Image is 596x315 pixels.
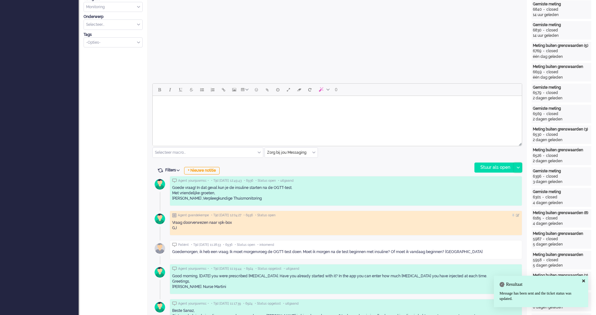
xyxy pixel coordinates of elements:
[533,305,590,310] div: 6 dagen geleden
[533,158,590,164] div: 2 dagen geleden
[546,90,558,96] div: closed
[546,257,558,263] div: closed
[84,37,143,48] div: Select Tags
[533,257,542,263] div: 5958
[533,28,541,33] div: 6830
[251,84,262,95] button: Emoticons
[542,69,546,75] div: -
[541,28,546,33] div: -
[533,147,590,153] div: Meting buiten grenswaarden
[184,167,220,174] div: + Nieuwe notitie
[244,267,253,271] span: • 6924
[546,236,558,242] div: closed
[152,176,168,192] img: avatar
[541,153,546,158] div: -
[533,54,590,59] div: één dag geleden
[218,84,229,95] button: Insert/edit link
[152,299,168,315] img: avatar
[542,7,546,12] div: -
[284,267,299,271] span: • uitgaand
[172,301,177,306] img: ic_chat_grey.svg
[533,90,541,96] div: 6579
[500,291,582,301] div: Message has been sent and the ticket status was updated.
[283,301,298,306] span: • uitgaand
[541,216,546,221] div: -
[541,132,546,137] div: -
[244,179,253,183] span: • 6936
[546,7,558,12] div: closed
[152,240,168,256] img: avatar
[165,168,182,172] span: Filters
[533,48,541,54] div: 6769
[546,132,558,137] div: closed
[533,127,590,132] div: Meting buiten grenswaarden (3)
[533,179,590,185] div: 3 dagen geleden
[315,84,332,95] button: AI
[533,210,590,216] div: Meting buiten grenswaarden (8)
[533,64,590,69] div: Meting buiten grenswaarden
[152,264,168,280] img: avatar
[235,243,255,247] span: • Status open
[152,211,168,227] img: avatar
[172,243,177,247] img: ic_chat_grey.svg
[533,69,542,75] div: 6659
[178,179,209,183] span: Agent younjuwmsc •
[84,32,143,37] div: Tags
[475,163,514,172] div: Stuur als open
[255,301,281,306] span: • Status opgelost
[278,179,293,183] span: • uitgaand
[332,84,340,95] button: 0
[533,200,590,206] div: 4 dagen geleden
[517,140,522,146] div: Resize
[533,221,590,226] div: 4 dagen geleden
[533,22,590,28] div: Gemiste meting
[533,117,590,122] div: 2 dagen geleden
[541,195,545,200] div: -
[533,43,590,48] div: Meting buiten grenswaarden (5)
[545,195,557,200] div: closed
[542,257,546,263] div: -
[223,243,232,247] span: • 6936
[178,243,189,247] span: Patiënt
[272,84,283,95] button: Delay message
[541,90,546,96] div: -
[165,84,175,95] button: Italic
[541,236,546,242] div: -
[211,301,241,306] span: • Tijd [DATE] 11:17:39
[533,153,541,158] div: 6526
[542,111,546,117] div: -
[533,75,590,80] div: één dag geleden
[533,231,590,236] div: Meting buiten grenswaarden
[541,174,546,179] div: -
[500,282,582,287] h4: Resultaat
[207,84,218,95] button: Numbered list
[546,28,558,33] div: closed
[533,236,541,242] div: 5987
[257,243,274,247] span: • inkomend
[153,96,522,140] iframe: Rich Text Area
[533,137,590,143] div: 2 dagen geleden
[335,87,337,92] span: 0
[304,84,315,95] button: Reset content
[262,84,272,95] button: Add attachment
[546,174,558,179] div: closed
[541,48,546,54] div: -
[533,195,541,200] div: 6301
[84,14,143,19] div: Onderwerp
[546,48,558,54] div: closed
[533,252,590,257] div: Meting buiten grenswaarden
[546,69,558,75] div: closed
[186,84,197,95] button: Strikethrough
[533,273,590,278] div: Meting buiten grenswaarden (3)
[533,85,590,90] div: Gemiste meting
[197,84,207,95] button: Bullet list
[533,169,590,174] div: Gemiste meting
[229,84,239,95] button: Insert/edit image
[172,249,520,255] div: Goedemorgen, ik heb een vraag. Ik moet morgenvroeg de OGTT-test doen. Moet ik morgen na de test b...
[255,213,276,218] span: • Status open
[546,153,558,158] div: closed
[533,263,590,268] div: 5 dagen geleden
[175,84,186,95] button: Underline
[546,111,558,117] div: closed
[533,106,590,111] div: Gemiste meting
